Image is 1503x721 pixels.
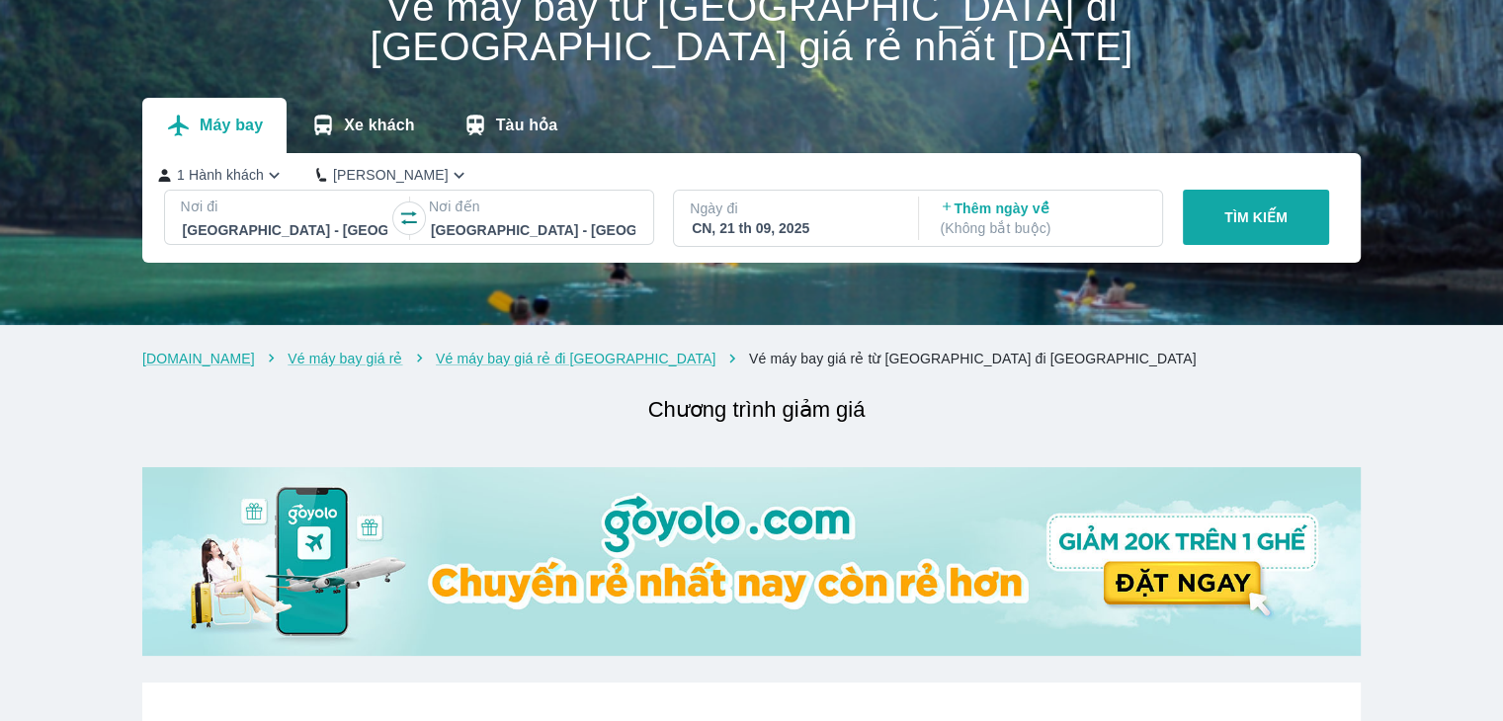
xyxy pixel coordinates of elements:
p: ( Không bắt buộc ) [940,218,1144,238]
img: banner-home [142,467,1361,656]
p: Máy bay [200,116,263,135]
p: Tàu hỏa [496,116,558,135]
p: Xe khách [344,116,414,135]
button: TÌM KIẾM [1183,190,1330,245]
p: [PERSON_NAME] [333,165,449,185]
div: CN, 21 th 09, 2025 [692,218,896,238]
a: Vé máy bay giá rẻ từ [GEOGRAPHIC_DATA] đi [GEOGRAPHIC_DATA] [749,351,1197,366]
div: transportation tabs [142,98,581,153]
p: 1 Hành khách [177,165,264,185]
p: Thêm ngày về [940,199,1144,238]
p: Nơi đi [181,197,389,216]
a: Vé máy bay giá rẻ đi [GEOGRAPHIC_DATA] [436,351,715,366]
p: TÌM KIẾM [1224,207,1288,227]
nav: breadcrumb [142,349,1361,368]
p: Nơi đến [429,197,637,216]
a: [DOMAIN_NAME] [142,351,255,366]
a: Vé máy bay giá rẻ [288,351,402,366]
button: 1 Hành khách [158,165,285,186]
h2: Chương trình giảm giá [152,392,1361,428]
button: [PERSON_NAME] [316,165,469,186]
p: Ngày đi [690,199,898,218]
